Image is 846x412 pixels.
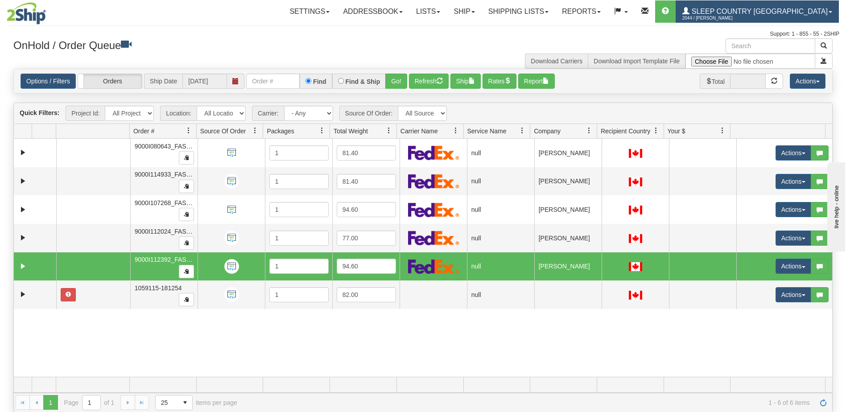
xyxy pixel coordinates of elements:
span: 9000I107268_FASUS [135,199,195,206]
input: Import [685,54,815,69]
input: Search [726,38,815,54]
span: Your $ [668,127,685,136]
a: Company filter column settings [582,123,597,138]
button: Actions [776,259,811,274]
span: items per page [155,395,237,410]
span: select [178,396,192,410]
a: Download Carriers [531,58,582,65]
button: Actions [776,231,811,246]
label: Orders [78,74,142,88]
td: null [467,252,534,281]
a: Reports [555,0,607,23]
img: CA [629,262,642,271]
img: CA [629,206,642,214]
a: Download Import Template File [594,58,680,65]
a: Expand [17,176,29,187]
label: Find [313,78,326,85]
button: Report [518,74,555,89]
a: Settings [283,0,336,23]
img: FedEx Express® [408,174,459,189]
button: Copy to clipboard [179,180,194,193]
img: API [224,231,239,245]
img: CA [629,177,642,186]
span: Sleep Country [GEOGRAPHIC_DATA] [689,8,828,15]
a: Carrier Name filter column settings [448,123,463,138]
span: Order # [133,127,154,136]
button: Ship [450,74,481,89]
a: Expand [17,232,29,243]
span: Service Name [467,127,507,136]
td: [PERSON_NAME] [534,167,602,196]
button: Actions [776,202,811,217]
img: FedEx Express® [408,231,459,245]
span: Page sizes drop down [155,395,193,410]
a: Ship [447,0,481,23]
button: Copy to clipboard [179,265,194,278]
td: null [467,195,534,224]
td: [PERSON_NAME] [534,195,602,224]
img: FedEx Express® [408,202,459,217]
span: 9000I112024_FASUS [135,228,195,235]
img: logo2044.jpg [7,2,46,25]
a: Addressbook [336,0,409,23]
span: Project Id: [66,106,105,121]
span: 1 - 6 of 6 items [250,399,810,406]
button: Actions [776,287,811,302]
button: Search [815,38,833,54]
span: 1059115-181254 [135,284,182,292]
a: Lists [409,0,447,23]
a: Expand [17,289,29,300]
td: null [467,280,534,309]
td: null [467,167,534,196]
span: Company [534,127,561,136]
a: Expand [17,147,29,158]
span: Carrier: [252,106,284,121]
td: [PERSON_NAME] [534,252,602,281]
button: Copy to clipboard [179,151,194,165]
img: FedEx Express® [408,259,459,274]
img: CA [629,291,642,300]
img: API [224,145,239,160]
td: null [467,224,534,252]
div: live help - online [7,8,83,14]
a: Expand [17,204,29,215]
td: [PERSON_NAME] [534,224,602,252]
a: Service Name filter column settings [515,123,530,138]
span: 9000I080643_FASUS [135,143,195,150]
td: [PERSON_NAME] [534,139,602,167]
button: Copy to clipboard [179,236,194,250]
img: API [224,174,239,189]
img: CA [629,234,642,243]
img: API [224,259,239,274]
input: Page 1 [83,396,100,410]
button: Actions [776,145,811,161]
a: Shipping lists [482,0,555,23]
a: Total Weight filter column settings [381,123,396,138]
iframe: chat widget [825,161,845,251]
span: Recipient Country [601,127,650,136]
a: Source Of Order filter column settings [248,123,263,138]
span: Source Of Order [200,127,246,136]
span: Location: [160,106,197,121]
a: Refresh [816,395,830,409]
button: Rates [483,74,517,89]
span: 25 [161,398,173,407]
img: API [224,287,239,302]
span: 2044 / [PERSON_NAME] [682,14,749,23]
label: Find & Ship [346,78,380,85]
a: Packages filter column settings [314,123,330,138]
a: Sleep Country [GEOGRAPHIC_DATA] 2044 / [PERSON_NAME] [676,0,839,23]
span: Ship Date [144,74,182,89]
div: Support: 1 - 855 - 55 - 2SHIP [7,30,839,38]
button: Actions [790,74,825,89]
h3: OnHold / Order Queue [13,38,417,51]
button: Go! [385,74,407,89]
img: API [224,202,239,217]
span: Carrier Name [400,127,438,136]
input: Order # [246,74,300,89]
span: Packages [267,127,294,136]
img: FedEx Express® [408,145,459,160]
span: Source Of Order: [339,106,398,121]
span: Total [700,74,730,89]
span: Total Weight [334,127,368,136]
